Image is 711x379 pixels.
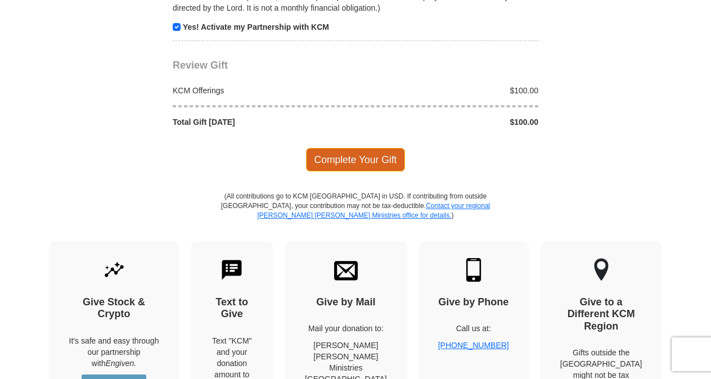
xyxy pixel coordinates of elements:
[167,116,356,128] div: Total Gift [DATE]
[183,22,329,31] strong: Yes! Activate my Partnership with KCM
[306,148,406,172] span: Complete Your Gift
[438,341,509,350] a: [PHONE_NUMBER]
[560,296,642,333] h4: Give to a Different KCM Region
[355,85,544,96] div: $100.00
[438,296,509,309] h4: Give by Phone
[69,296,159,321] h4: Give Stock & Crypto
[69,335,159,369] p: It's safe and easy through our partnership with
[102,258,126,282] img: give-by-stock.svg
[220,258,244,282] img: text-to-give.svg
[210,296,254,321] h4: Text to Give
[334,258,358,282] img: envelope.svg
[106,359,136,368] i: Engiven.
[305,323,387,334] p: Mail your donation to:
[593,258,609,282] img: other-region
[220,192,490,241] p: (All contributions go to KCM [GEOGRAPHIC_DATA] in USD. If contributing from outside [GEOGRAPHIC_D...
[438,323,509,334] p: Call us at:
[462,258,485,282] img: mobile.svg
[173,60,228,71] span: Review Gift
[167,85,356,96] div: KCM Offerings
[305,296,387,309] h4: Give by Mail
[355,116,544,128] div: $100.00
